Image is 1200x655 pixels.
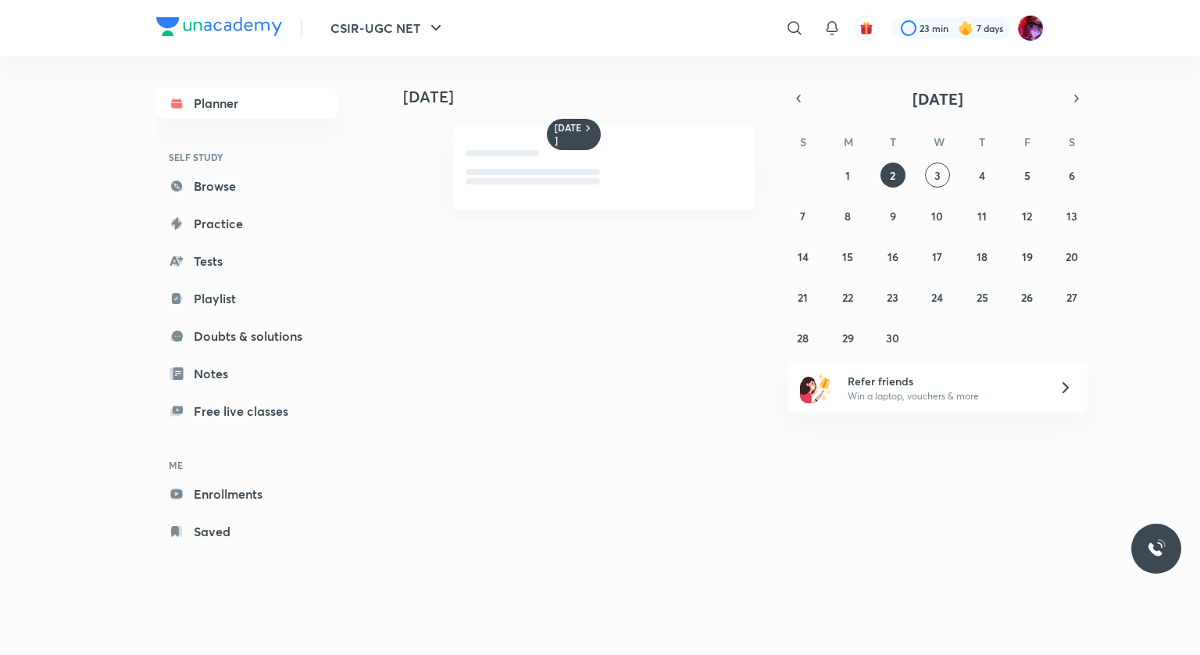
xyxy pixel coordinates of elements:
abbr: September 8, 2025 [845,209,851,224]
button: September 29, 2025 [835,325,860,350]
abbr: September 24, 2025 [931,290,943,305]
a: Saved [156,516,337,547]
abbr: September 4, 2025 [979,168,985,183]
abbr: September 13, 2025 [1066,209,1077,224]
button: September 23, 2025 [880,285,905,310]
button: September 18, 2025 [970,244,995,269]
button: September 22, 2025 [835,285,860,310]
button: September 30, 2025 [880,325,905,350]
abbr: Friday [1024,134,1030,149]
abbr: September 17, 2025 [932,249,942,264]
a: Planner [156,88,337,119]
button: September 6, 2025 [1059,163,1084,188]
abbr: September 14, 2025 [798,249,809,264]
a: Enrollments [156,478,337,510]
h6: ME [156,452,337,478]
button: avatar [854,16,879,41]
abbr: Wednesday [934,134,945,149]
abbr: September 26, 2025 [1021,290,1033,305]
button: September 10, 2025 [925,203,950,228]
button: September 25, 2025 [970,285,995,310]
a: Playlist [156,283,337,314]
button: September 14, 2025 [791,244,816,269]
abbr: September 27, 2025 [1066,290,1077,305]
button: September 19, 2025 [1015,244,1040,269]
img: Company Logo [156,17,282,36]
button: September 12, 2025 [1015,203,1040,228]
h6: [DATE] [555,122,582,147]
button: [DATE] [809,88,1066,109]
button: September 28, 2025 [791,325,816,350]
img: Bidhu Bhushan [1017,15,1044,41]
button: September 16, 2025 [880,244,905,269]
abbr: September 23, 2025 [887,290,898,305]
span: [DATE] [912,88,963,109]
abbr: September 1, 2025 [845,168,850,183]
h6: SELF STUDY [156,144,337,170]
abbr: Monday [844,134,853,149]
button: September 27, 2025 [1059,285,1084,310]
a: Company Logo [156,17,282,40]
abbr: Tuesday [890,134,896,149]
abbr: September 6, 2025 [1069,168,1075,183]
button: September 17, 2025 [925,244,950,269]
img: avatar [859,21,873,35]
button: CSIR-UGC NET [321,13,455,44]
abbr: Sunday [800,134,806,149]
a: Free live classes [156,396,337,427]
p: Win a laptop, vouchers & more [848,389,1040,403]
abbr: September 21, 2025 [798,290,808,305]
button: September 21, 2025 [791,285,816,310]
button: September 24, 2025 [925,285,950,310]
abbr: September 15, 2025 [842,249,853,264]
button: September 3, 2025 [925,163,950,188]
abbr: September 25, 2025 [977,290,988,305]
abbr: September 20, 2025 [1066,249,1078,264]
button: September 8, 2025 [835,203,860,228]
h6: Refer friends [848,373,1040,389]
abbr: September 11, 2025 [977,209,987,224]
abbr: Thursday [979,134,985,149]
img: streak [958,20,973,36]
abbr: September 29, 2025 [842,331,854,345]
img: ttu [1147,539,1166,558]
button: September 5, 2025 [1015,163,1040,188]
button: September 7, 2025 [791,203,816,228]
button: September 15, 2025 [835,244,860,269]
a: Doubts & solutions [156,320,337,352]
abbr: September 16, 2025 [887,249,898,264]
h4: [DATE] [403,88,770,106]
abbr: September 3, 2025 [934,168,941,183]
button: September 4, 2025 [970,163,995,188]
abbr: September 30, 2025 [886,331,899,345]
abbr: September 28, 2025 [797,331,809,345]
button: September 1, 2025 [835,163,860,188]
button: September 11, 2025 [970,203,995,228]
button: September 9, 2025 [880,203,905,228]
abbr: September 10, 2025 [931,209,943,224]
a: Tests [156,245,337,277]
button: September 20, 2025 [1059,244,1084,269]
abbr: September 18, 2025 [977,249,987,264]
a: Notes [156,358,337,389]
abbr: September 22, 2025 [842,290,853,305]
abbr: September 12, 2025 [1022,209,1032,224]
button: September 26, 2025 [1015,285,1040,310]
button: September 2, 2025 [880,163,905,188]
abbr: September 5, 2025 [1024,168,1030,183]
abbr: Saturday [1069,134,1075,149]
abbr: September 7, 2025 [800,209,805,224]
button: September 13, 2025 [1059,203,1084,228]
img: referral [800,372,831,403]
a: Practice [156,208,337,239]
a: Browse [156,170,337,202]
abbr: September 19, 2025 [1022,249,1033,264]
abbr: September 9, 2025 [890,209,896,224]
abbr: September 2, 2025 [890,168,895,183]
